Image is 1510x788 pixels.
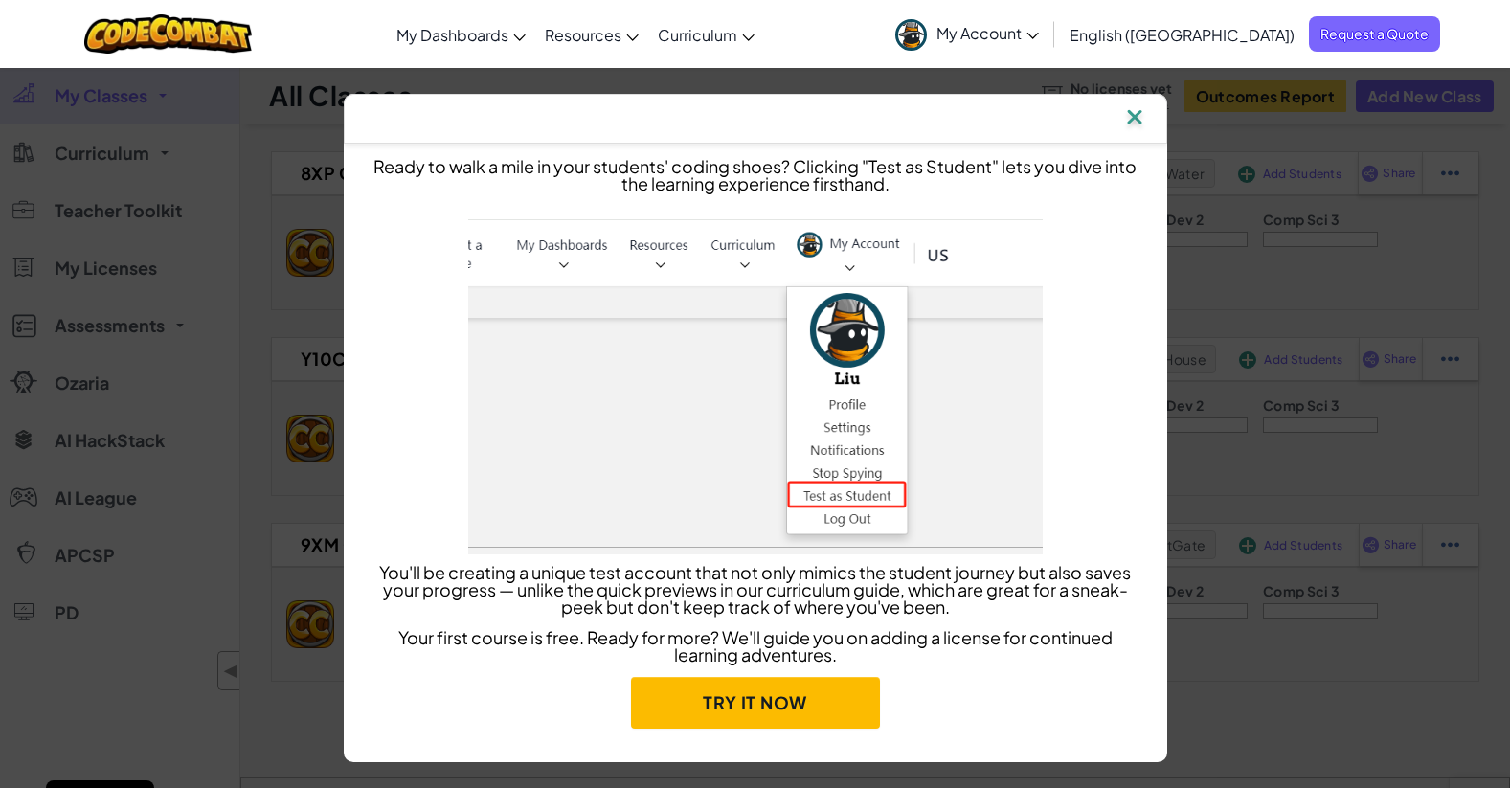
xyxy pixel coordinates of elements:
p: Ready to walk a mile in your students' coding shoes? Clicking "Test as Student" lets you dive int... [372,158,1138,192]
span: Curriculum [658,25,737,45]
a: English ([GEOGRAPHIC_DATA]) [1060,9,1304,60]
p: You'll be creating a unique test account that not only mimics the student journey but also saves ... [372,564,1138,616]
a: My Dashboards [387,9,535,60]
span: Resources [545,25,621,45]
span: My Account [936,23,1039,43]
a: Request a Quote [1309,16,1440,52]
p: Your first course is free. Ready for more? We'll guide you on adding a license for continued lear... [372,629,1138,664]
span: English ([GEOGRAPHIC_DATA]) [1070,25,1295,45]
img: CodeCombat logo [84,14,252,54]
img: IconClose.svg [1122,104,1147,133]
img: test as student [468,215,1043,554]
a: Resources [535,9,648,60]
a: Try it now [631,677,880,729]
a: My Account [886,4,1048,64]
img: avatar [895,19,927,51]
span: My Dashboards [396,25,508,45]
a: Curriculum [648,9,764,60]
